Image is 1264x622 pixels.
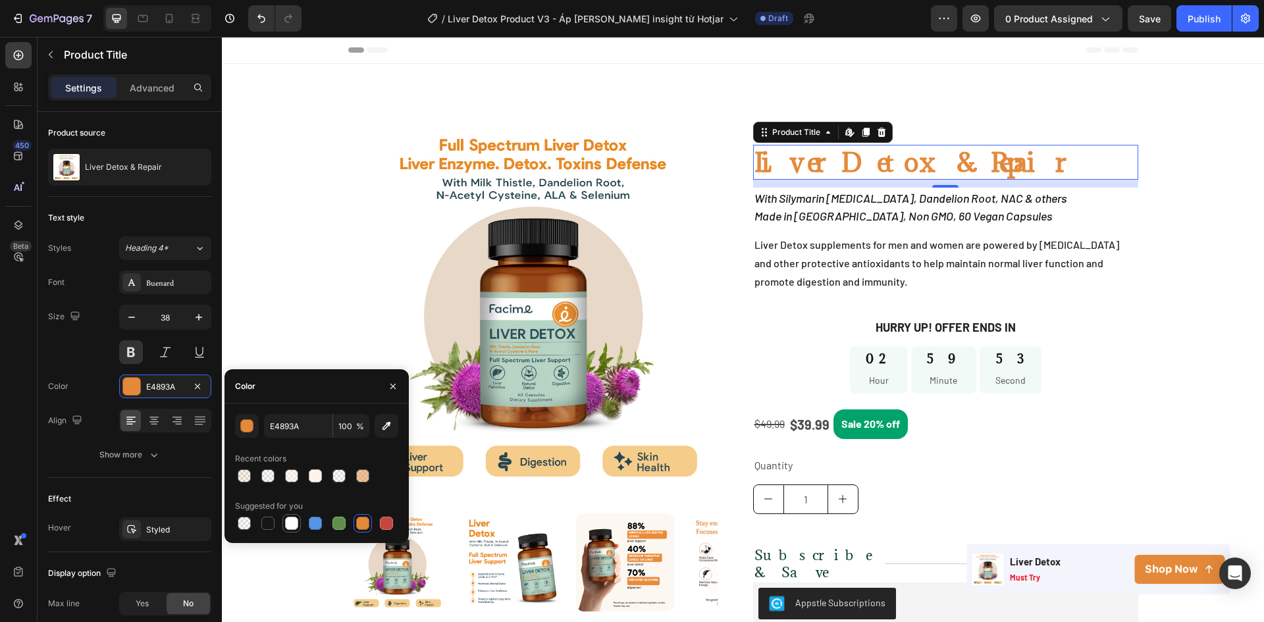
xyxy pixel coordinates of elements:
[48,212,84,224] div: Text style
[532,448,562,477] button: decrement
[788,519,839,532] p: liver detox
[705,315,739,330] div: 59
[1188,12,1221,26] div: Publish
[573,559,664,573] div: Appstle Subscriptions
[994,5,1122,32] button: 0 product assigned
[531,376,564,398] div: $49.99
[562,448,606,477] input: quantity
[531,108,916,143] h1: Liver Detox & Repair
[567,375,609,401] div: $39.99
[533,201,897,251] span: Liver Detox supplements for men and women are powered by [MEDICAL_DATA] and other protective anti...
[705,335,739,351] p: Minute
[136,598,149,609] span: Yes
[48,493,71,505] div: Effect
[1005,12,1093,26] span: 0 product assigned
[531,418,916,440] div: Quantity
[5,5,98,32] button: 7
[644,315,670,330] div: 02
[48,308,83,326] div: Size
[85,163,162,172] p: Liver Detox & Repair
[10,241,32,251] div: Beta
[537,551,674,583] button: Appstle Subscriptions
[119,236,211,260] button: Heading 4*
[533,154,845,168] span: With Silymarin [MEDICAL_DATA], Dandelion Root, NAC & others
[64,47,206,63] p: Product Title
[146,524,208,536] div: Styled
[1219,557,1251,589] div: Open Intercom Messenger
[125,242,169,254] span: Heading 4*
[235,453,286,465] div: Recent colors
[53,154,80,180] img: product feature img
[1176,5,1232,32] button: Publish
[1128,5,1171,32] button: Save
[448,12,724,26] span: Liver Detox Product V3 - Áp [PERSON_NAME] insight từ Hotjar
[533,172,831,186] span: Made in [GEOGRAPHIC_DATA], Non GMO, 60 Vegan Capsules
[788,536,839,546] p: must try
[48,565,119,583] div: Display option
[13,140,32,151] div: 450
[1139,13,1161,24] span: Save
[48,412,85,430] div: Align
[533,280,915,301] p: HURRY UP! OFFER ENDS IN
[774,315,804,330] div: 53
[644,335,670,351] p: Hour
[99,448,161,461] div: Show more
[48,443,211,467] button: Show more
[48,598,80,609] div: Max line
[248,5,302,32] div: Undo/Redo
[533,510,656,544] p: Subscribe & Save
[912,518,1003,548] button: <p>Shop Now</p>
[130,81,174,95] p: Advanced
[48,242,71,254] div: Styles
[612,373,686,402] pre: Sale 20% off
[774,335,804,351] p: Second
[606,448,636,477] button: increment
[146,277,208,289] div: Buenard
[146,381,184,393] div: E4893A
[442,12,445,26] span: /
[222,37,1264,622] iframe: Design area
[923,526,976,540] p: Shop Now
[235,500,303,512] div: Suggested for you
[48,522,71,534] div: Hover
[768,13,788,24] span: Draft
[235,380,255,392] div: Color
[86,11,92,26] p: 7
[264,414,332,438] input: Eg: FFFFFF
[48,127,105,139] div: Product source
[48,276,65,288] div: Font
[356,421,364,432] span: %
[48,380,68,392] div: Color
[548,90,601,101] div: Product Title
[65,81,102,95] p: Settings
[183,598,194,609] span: No
[547,559,563,575] img: AppstleSubscriptions.png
